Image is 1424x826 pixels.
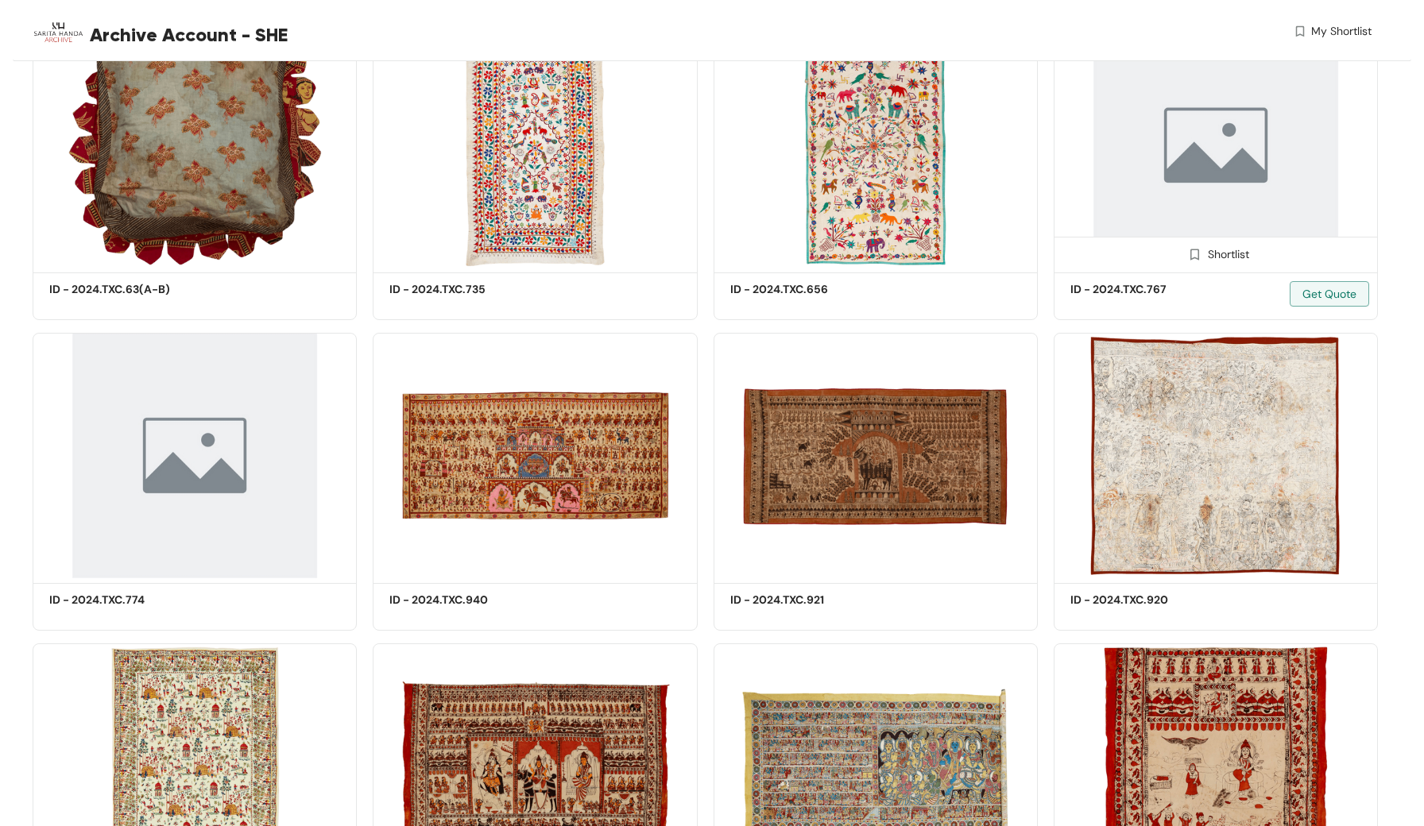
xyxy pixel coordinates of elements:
img: Buyer Portal [33,6,84,58]
img: 929ac80d-691d-4e72-a225-7d546a95e813 [714,23,1038,268]
h5: ID - 2024.TXC.774 [49,592,184,608]
img: 3df4c8a4-086f-4441-a300-60425d7d5dc6 [714,333,1038,577]
h5: ID - 2024.TXC.921 [730,592,865,608]
h5: ID - 2024.TXC.920 [1070,592,1205,608]
h5: ID - 2024.TXC.735 [389,281,524,298]
span: My Shortlist [1311,23,1372,40]
img: 0d782ca6-16f0-4bac-8b5f-475e0e4a7f64 [1054,23,1378,268]
img: 3ad42bc9-0b58-44bd-be9e-8946c54f3d45 [373,333,697,577]
img: 0d782ca6-16f0-4bac-8b5f-475e0e4a7f64 [33,333,357,577]
button: Get Quote [1290,281,1369,307]
h5: ID - 2024.TXC.656 [730,281,865,298]
h5: ID - 2024.TXC.940 [389,592,524,608]
span: Get Quote [1302,285,1356,303]
span: Archive Account - SHE [90,21,288,49]
img: wishlist [1293,23,1307,40]
img: b821f7d0-4888-4fda-a1c5-0f56bf5c8cd9 [1054,333,1378,577]
h5: ID - 2024.TXC.63(A-B) [49,281,184,298]
img: Shortlist [1187,247,1202,262]
img: 14f5c9ed-a53d-429e-9c17-3ed68aca557d [33,23,357,268]
h5: ID - 2024.TXC.767 [1070,281,1205,298]
div: Shortlist [1182,245,1249,261]
img: a24d4534-ab6e-46d1-a0b4-ae84ca5a1447 [373,23,697,268]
